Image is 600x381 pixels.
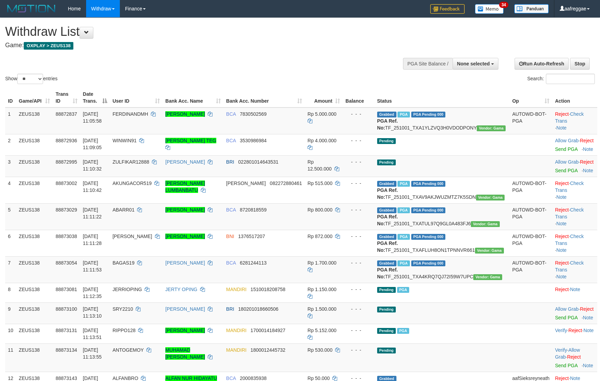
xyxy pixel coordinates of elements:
span: 88872995 [55,159,77,165]
span: Vendor URL: https://trx31.1velocity.biz [477,125,506,131]
span: [DATE] 11:10:32 [83,159,102,172]
span: [DATE] 11:11:28 [83,234,102,246]
a: Note [556,221,567,226]
th: Date Trans.: activate to sort column descending [80,88,110,107]
a: Reject [555,260,569,266]
td: ZEUS138 [16,203,53,230]
a: Note [583,168,593,173]
span: Rp 5.152.000 [308,328,337,333]
b: PGA Ref. No: [377,214,398,226]
span: Grabbed [377,112,396,117]
span: 88873054 [55,260,77,266]
span: [DATE] 11:11:53 [83,260,102,272]
span: [DATE] 11:13:10 [83,306,102,319]
span: Copy 082272880461 to clipboard [270,181,302,186]
div: - - - [345,111,372,117]
td: AUTOWD-BOT-PGA [509,230,552,256]
span: 88872936 [55,138,77,143]
a: Reject [555,234,569,239]
span: Rp 1.150.000 [308,287,337,292]
a: Reject [568,328,582,333]
span: Pending [377,159,396,165]
span: Rp 530.000 [308,347,332,353]
span: Rp 4.000.000 [308,138,337,143]
td: · · [552,256,597,283]
td: 5 [5,203,16,230]
a: Check Trans [555,234,583,246]
td: · · [552,107,597,134]
td: 1 [5,107,16,134]
span: [PERSON_NAME] [113,234,152,239]
span: PGA Pending [411,181,446,187]
span: Rp 515.000 [308,181,332,186]
span: Copy 2000835938 to clipboard [240,375,267,381]
td: 6 [5,230,16,256]
a: Note [583,363,593,368]
span: PGA Pending [411,234,446,240]
td: TF_251001_TXAFLUH8ON1TPNNVR661 [374,230,509,256]
a: MUHAMAD [PERSON_NAME] [165,347,205,360]
span: FERDINANDMH [113,111,148,117]
a: Allow Grab [555,306,578,312]
div: - - - [345,180,372,187]
span: Rp 872.000 [308,234,332,239]
th: Bank Acc. Number: activate to sort column ascending [224,88,305,107]
a: Note [556,194,567,200]
div: - - - [345,286,372,293]
span: Rp 50.000 [308,375,330,381]
span: 88873002 [55,181,77,186]
span: BRI [226,159,234,165]
span: 88873100 [55,306,77,312]
span: Marked by aafnoeunsreypich [397,112,410,117]
span: 88873038 [55,234,77,239]
td: ZEUS138 [16,107,53,134]
td: ZEUS138 [16,177,53,203]
td: 10 [5,324,16,343]
a: Stop [570,58,590,70]
span: BCA [226,375,236,381]
span: Copy 1800012445732 to clipboard [250,347,285,353]
span: Vendor URL: https://trx31.1velocity.biz [471,221,500,227]
a: Reject [580,306,594,312]
span: Marked by aafsolysreylen [397,287,409,293]
a: Reject [555,375,569,381]
a: Verify [555,347,567,353]
a: Note [556,125,567,131]
span: Pending [377,138,396,144]
span: PGA Pending [411,260,446,266]
td: TF_251001_TXATUL97Q9GL0A483FJ6 [374,203,509,230]
span: Vendor URL: https://trx31.1velocity.biz [473,274,502,280]
a: [PERSON_NAME] [165,328,205,333]
span: Marked by aafnoeunsreypich [397,260,410,266]
div: - - - [345,233,372,240]
span: [DATE] 11:11:22 [83,207,102,219]
span: 88873134 [55,347,77,353]
span: [DATE] 11:09:05 [83,138,102,150]
a: [PERSON_NAME] LUMBANBATU [165,181,205,193]
span: None selected [457,61,490,66]
span: Marked by aafanarl [397,181,410,187]
a: Note [583,146,593,152]
td: ZEUS138 [16,230,53,256]
span: Copy 7830502569 to clipboard [240,111,267,117]
span: PGA Pending [411,207,446,213]
span: 88873131 [55,328,77,333]
th: Status [374,88,509,107]
a: Run Auto-Refresh [515,58,569,70]
a: Allow Grab [555,159,578,165]
td: 7 [5,256,16,283]
span: [DATE] 11:12:35 [83,287,102,299]
a: Verify [555,328,567,333]
span: Copy 022801014643531 to clipboard [238,159,279,165]
span: ZULFIKAR12888 [113,159,149,165]
a: Note [556,247,567,253]
span: BCA [226,138,236,143]
div: - - - [345,327,372,334]
a: Send PGA [555,168,577,173]
a: Send PGA [555,315,577,320]
span: [DATE] 11:13:51 [83,328,102,340]
a: Reject [555,111,569,117]
label: Search: [527,74,595,84]
div: PGA Site Balance / [403,58,453,70]
span: 88872837 [55,111,77,117]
